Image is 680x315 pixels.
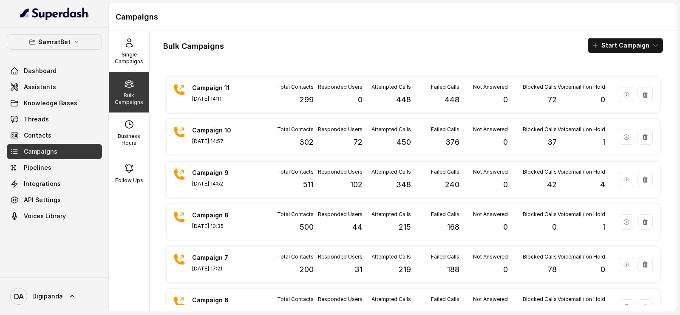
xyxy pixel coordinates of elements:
p: 0 [601,264,605,276]
a: Assistants [7,79,102,95]
img: light.svg [20,7,89,20]
p: Voicemail / on Hold [558,296,605,303]
p: Total Contacts [277,253,314,260]
p: Single Campaigns [112,51,146,65]
p: Blocked Calls [523,126,557,133]
p: Responded Users [318,296,363,303]
a: Integrations [7,176,102,191]
span: Threads [24,115,49,124]
p: 200 [300,264,314,276]
p: [DATE] 14:57 [192,138,252,145]
p: 78 [548,264,557,276]
p: SamratBet [38,37,71,47]
p: Voicemail / on Hold [558,211,605,218]
p: 102 [350,179,363,191]
a: Knowledge Bases [7,96,102,111]
a: Campaigns [7,144,102,159]
p: Not Answered [473,84,508,90]
p: Campaign 10 [192,126,252,135]
p: 72 [354,136,363,148]
p: 376 [445,136,459,148]
p: 500 [300,221,314,233]
p: Attempted Calls [371,211,411,218]
p: 511 [303,179,314,191]
p: [DATE] 14:11 [192,96,252,102]
a: Digipanda [7,284,102,308]
a: Contacts [7,128,102,143]
p: Failed Calls [431,169,459,175]
p: Not Answered [473,126,508,133]
p: Blocked Calls [523,169,557,175]
p: Responded Users [318,126,363,133]
p: Attempted Calls [371,126,411,133]
p: Attempted Calls [371,296,411,303]
p: 448 [445,94,459,106]
h1: Bulk Campaigns [163,39,224,53]
p: Attempted Calls [371,169,411,175]
h1: Campaigns [116,10,670,24]
span: Assistants [24,83,56,91]
a: Threads [7,112,102,127]
p: 240 [445,179,459,191]
span: Integrations [24,180,61,188]
p: 450 [397,136,411,148]
p: 302 [299,136,314,148]
span: Contacts [24,131,51,140]
p: 4 [600,179,605,191]
span: Pipelines [24,163,51,172]
p: Failed Calls [431,253,459,260]
p: 0 [503,221,508,233]
p: Blocked Calls [523,211,557,218]
p: [DATE] 10:35 [192,223,252,230]
p: Attempted Calls [371,253,411,260]
p: 215 [399,221,411,233]
button: SamratBet [7,34,102,50]
a: Pipelines [7,160,102,175]
p: Campaign 6 [192,296,252,304]
p: 0 [503,264,508,276]
p: 44 [352,221,363,233]
p: Campaign 9 [192,169,252,177]
p: Blocked Calls [523,296,557,303]
p: Campaign 11 [192,84,252,92]
p: Campaign 7 [192,253,252,262]
span: Voices Library [24,212,66,220]
p: 0 [503,94,508,106]
p: 42 [547,179,557,191]
a: Dashboard [7,63,102,79]
p: Total Contacts [277,296,314,303]
p: Bulk Campaigns [112,92,146,106]
text: DA [14,292,24,301]
p: 0 [601,94,605,106]
p: Voicemail / on Hold [558,169,605,175]
p: 72 [548,94,557,106]
p: 188 [447,264,459,276]
p: Responded Users [318,84,363,90]
p: 299 [300,94,314,106]
p: 1 [602,221,605,233]
p: 1 [602,136,605,148]
span: Knowledge Bases [24,99,77,107]
p: Campaign 8 [192,211,252,219]
p: Responded Users [318,253,363,260]
p: 168 [447,221,459,233]
a: Voices Library [7,208,102,224]
p: Total Contacts [277,126,314,133]
p: Total Contacts [277,169,314,175]
p: 31 [354,264,363,276]
p: 0 [503,136,508,148]
p: Attempted Calls [371,84,411,90]
p: 37 [547,136,557,148]
p: [DATE] 17:21 [192,265,252,272]
p: 348 [396,179,411,191]
p: 0 [358,94,363,106]
p: 448 [396,94,411,106]
p: Failed Calls [431,84,459,90]
p: 0 [552,221,557,233]
p: Business Hours [112,133,146,146]
span: Campaigns [24,147,57,156]
p: Failed Calls [431,296,459,303]
p: Responded Users [318,169,363,175]
span: API Settings [24,196,61,204]
p: Not Answered [473,253,508,260]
